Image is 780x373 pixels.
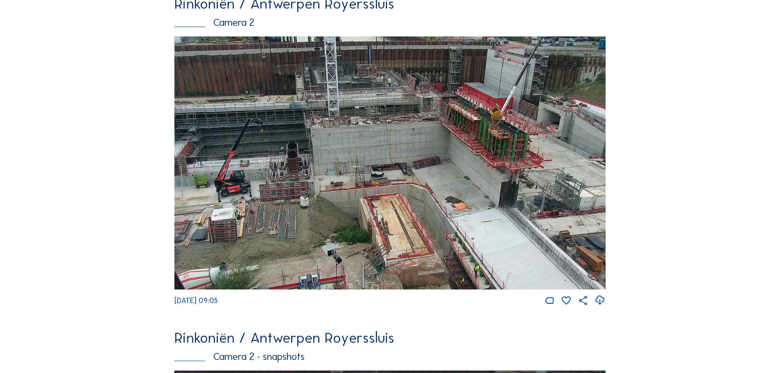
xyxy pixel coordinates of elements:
[174,18,606,28] div: Camera 2
[174,330,606,345] div: Rinkoniën / Antwerpen Royerssluis
[174,352,606,362] div: Camera 2 - snapshots
[174,296,218,305] span: [DATE] 09:05
[174,36,606,289] img: Image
